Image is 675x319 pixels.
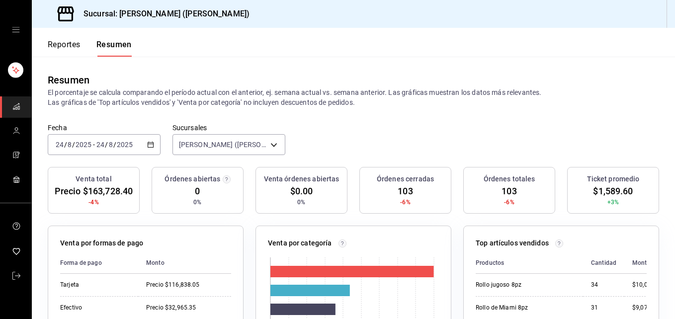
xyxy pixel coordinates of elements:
div: $9,075.00 [632,304,663,312]
span: -6% [400,198,410,207]
h3: Órdenes cerradas [377,174,434,184]
span: 0% [193,198,201,207]
th: Monto [624,252,663,274]
span: / [72,141,75,149]
p: Venta por categoría [268,238,332,248]
input: ---- [75,141,92,149]
th: Monto [138,252,231,274]
span: Precio $163,728.40 [55,184,133,198]
span: 103 [398,184,413,198]
span: -4% [88,198,98,207]
h3: Venta total [76,174,111,184]
div: Efectivo [60,304,130,312]
span: $1,589.60 [593,184,633,198]
font: Reportes [48,40,81,50]
span: / [113,141,116,149]
div: $10,060.00 [632,281,663,289]
div: Pestañas de navegación [48,40,132,57]
label: Sucursales [172,124,285,131]
div: Precio $32,965.35 [146,304,231,312]
span: [PERSON_NAME] ([PERSON_NAME]) [179,140,267,150]
div: 31 [591,304,616,312]
span: / [64,141,67,149]
p: Venta por formas de pago [60,238,143,248]
span: +3% [607,198,619,207]
button: cajón abierto [12,26,20,34]
p: El porcentaje se calcula comparando el período actual con el anterior, ej. semana actual vs. sema... [48,87,659,107]
input: -- [108,141,113,149]
th: Forma de pago [60,252,138,274]
div: Resumen [48,73,89,87]
span: $0.00 [290,184,313,198]
h3: Ticket promedio [587,174,640,184]
h3: Órdenes totales [484,174,535,184]
input: -- [67,141,72,149]
input: -- [96,141,105,149]
input: ---- [116,141,133,149]
span: - [93,141,95,149]
div: 34 [591,281,616,289]
div: Rollo de Miami 8pz [476,304,575,312]
h3: Sucursal: [PERSON_NAME] ([PERSON_NAME]) [76,8,250,20]
div: Tarjeta [60,281,130,289]
span: -6% [504,198,514,207]
div: Rollo jugoso 8pz [476,281,575,289]
h3: Venta órdenes abiertas [264,174,339,184]
span: 0 [195,184,200,198]
span: 103 [502,184,516,198]
th: Cantidad [583,252,624,274]
th: Productos [476,252,583,274]
div: Precio $116,838.05 [146,281,231,289]
h3: Órdenes abiertas [165,174,220,184]
button: Resumen [96,40,132,57]
label: Fecha [48,124,161,131]
p: Top artículos vendidos [476,238,549,248]
input: -- [55,141,64,149]
span: 0% [297,198,305,207]
span: / [105,141,108,149]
